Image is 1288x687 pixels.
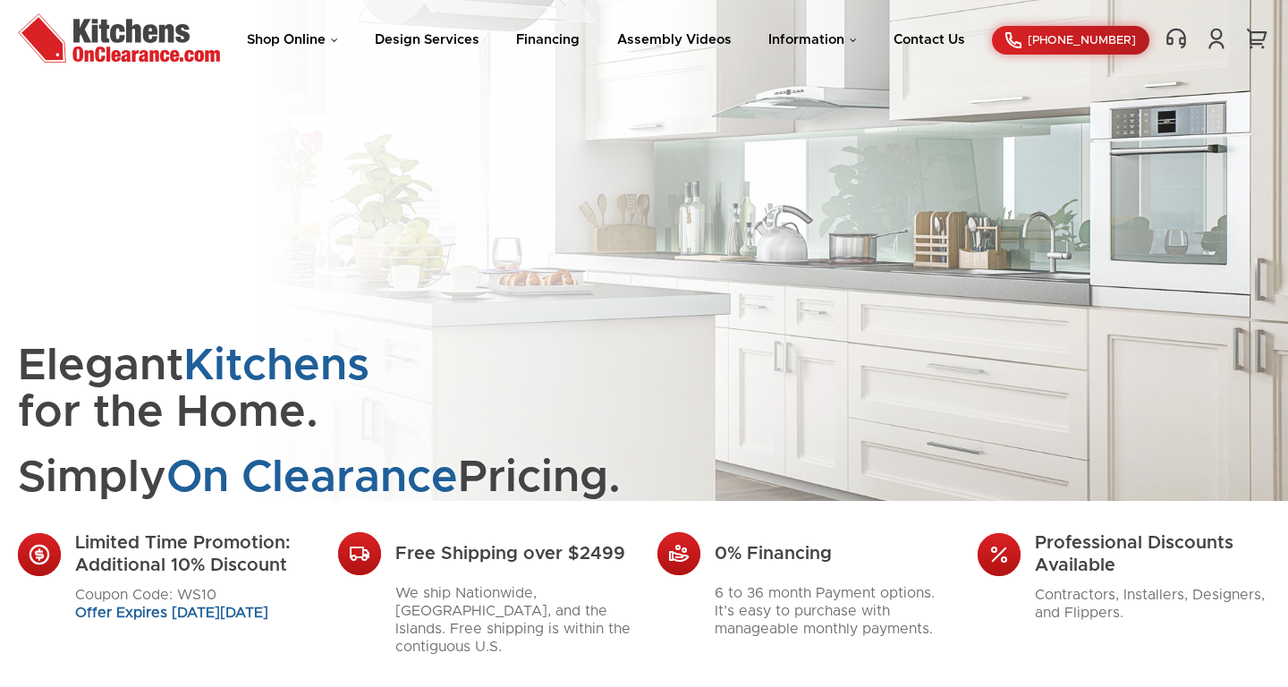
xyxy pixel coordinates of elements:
[166,455,458,500] span: On Clearance
[617,33,732,47] a: Assembly Videos
[18,13,220,63] img: Kitchens On Clearance
[768,33,857,47] a: Information
[183,343,369,388] span: Kitchens
[18,390,318,435] span: for the Home.
[18,343,456,502] h1: Elegant
[1035,532,1271,577] div: Professional Discounts Available
[992,26,1149,55] a: [PHONE_NUMBER]
[516,33,580,47] a: Financing
[715,543,951,565] div: 0% Financing
[715,584,951,638] p: 6 to 36 month Payment options. It’s easy to purchase with manageable monthly payments.
[75,532,311,577] div: Limited Time Promotion: Additional 10% Discount
[1028,35,1136,47] span: [PHONE_NUMBER]
[75,586,311,622] p: Coupon Code: WS10
[894,33,965,47] a: Contact Us
[395,584,631,656] p: We ship Nationwide, [GEOGRAPHIC_DATA], and the Islands. Free shipping is within the contiguous U.S.
[75,606,268,620] span: Offer Expires [DATE][DATE]
[247,33,338,47] a: Shop Online
[1035,586,1271,622] p: Contractors, Installers, Designers, and Flippers.
[395,543,631,565] div: Free Shipping over $2499
[375,33,479,47] a: Design Services
[18,454,456,502] span: Simply Pricing.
